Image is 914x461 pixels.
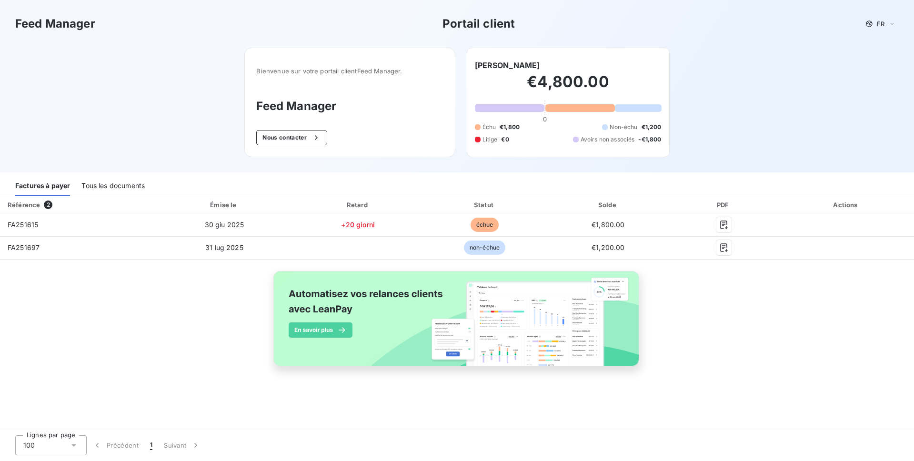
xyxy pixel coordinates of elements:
div: Tous les documents [81,176,145,196]
span: Bienvenue sur votre portail client Feed Manager . [256,67,443,75]
button: Nous contacter [256,130,327,145]
span: FR [877,20,884,28]
span: 1 [150,441,152,450]
h3: Feed Manager [256,98,443,115]
span: €1,200.00 [592,243,624,251]
div: PDF [671,200,777,210]
div: Factures à payer [15,176,70,196]
span: €1,800 [500,123,520,131]
span: 0 [543,115,547,123]
span: €0 [501,135,509,144]
div: Statut [424,200,545,210]
div: Référence [8,201,40,209]
div: Émise le [157,200,292,210]
span: FA251615 [8,220,38,229]
span: +20 giorni [341,220,375,229]
span: échue [471,218,499,232]
span: 100 [23,441,35,450]
span: 31 lug 2025 [205,243,243,251]
h6: [PERSON_NAME] [475,60,540,71]
span: 30 giu 2025 [205,220,244,229]
div: Actions [781,200,912,210]
span: Non-échu [610,123,637,131]
span: non-échue [464,241,505,255]
button: Précédent [87,435,144,455]
h3: Portail client [442,15,515,32]
div: Solde [549,200,667,210]
img: banner [265,265,650,382]
span: 2 [44,200,52,209]
h2: €4,800.00 [475,72,662,101]
span: -€1,800 [638,135,661,144]
button: Suivant [158,435,206,455]
span: €1,200 [642,123,662,131]
h3: Feed Manager [15,15,95,32]
div: Retard [296,200,420,210]
span: Échu [482,123,496,131]
span: Litige [482,135,498,144]
span: Avoirs non associés [581,135,635,144]
span: €1,800.00 [592,220,624,229]
button: 1 [144,435,158,455]
span: FA251697 [8,243,40,251]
